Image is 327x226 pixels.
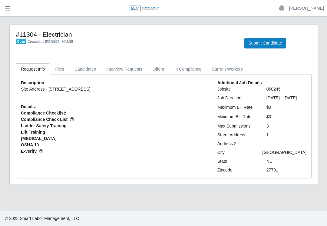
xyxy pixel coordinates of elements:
[21,123,208,129] span: Ladder Safety Training
[21,129,208,135] span: Lift Training
[213,141,262,147] div: Address 2
[213,132,262,138] div: Street Address
[258,149,311,156] div: [GEOGRAPHIC_DATA]
[262,95,311,101] div: [DATE] - [DATE]
[213,123,262,129] div: Max Submissions
[206,63,248,75] a: Current Workers
[16,39,26,44] span: Open
[50,63,69,75] a: Files
[69,63,101,75] a: Candidates
[5,216,79,221] span: © 2025 Smart Labor Management, LLC
[21,142,208,148] span: OSHA 10
[244,38,286,48] button: Submit Candidate
[21,111,66,115] b: Compliance Checklist:
[21,148,208,155] span: E-Verify
[21,116,208,123] span: Compliance Check List
[262,114,311,120] div: $0
[101,63,147,75] a: Interview Requests
[169,63,207,75] a: In Compliance
[21,104,36,109] b: Details:
[262,86,311,92] div: 050245
[213,86,262,92] div: Jobsite
[16,31,235,38] h4: #11304 - Electrician
[16,63,50,75] a: Request Info
[289,5,324,12] a: [PERSON_NAME]
[28,40,73,43] span: Created by [PERSON_NAME]
[262,158,311,165] div: NC
[213,95,262,101] div: Job Duration
[262,123,311,129] div: 3
[147,63,169,75] a: Offers
[217,80,262,85] b: Additional Job Details
[213,158,262,165] div: State
[262,104,311,111] div: $0
[21,86,208,92] p: Site Address - [STREET_ADDRESS]
[213,114,262,120] div: Minimum Bill Rate
[262,167,311,173] div: 27701
[262,132,311,138] div: 1
[21,135,208,142] span: [MEDICAL_DATA]
[213,167,262,173] div: Zipcode
[213,149,258,156] div: City
[213,104,262,111] div: Maximum Bill Rate
[129,5,160,12] img: SLM Logo
[21,80,46,85] b: Description:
